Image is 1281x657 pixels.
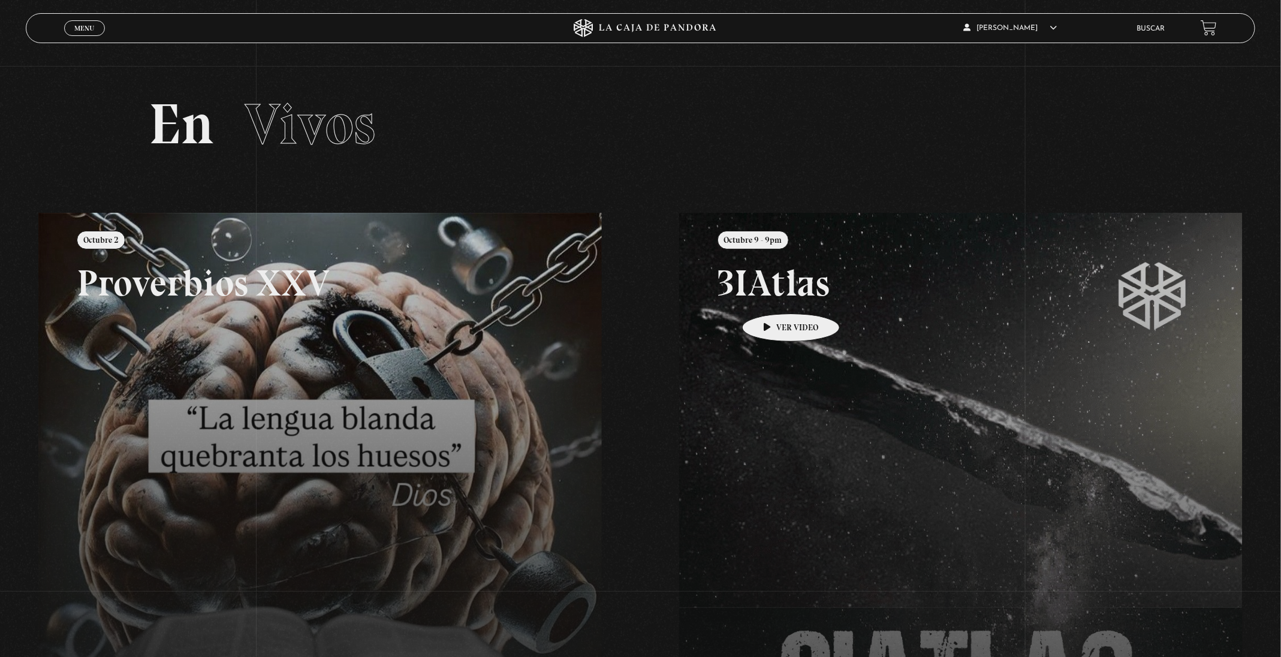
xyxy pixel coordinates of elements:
[964,25,1057,32] span: [PERSON_NAME]
[1201,20,1217,36] a: View your shopping cart
[1137,25,1165,32] a: Buscar
[245,90,375,158] span: Vivos
[74,25,94,32] span: Menu
[71,35,99,43] span: Cerrar
[149,96,1132,153] h2: En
